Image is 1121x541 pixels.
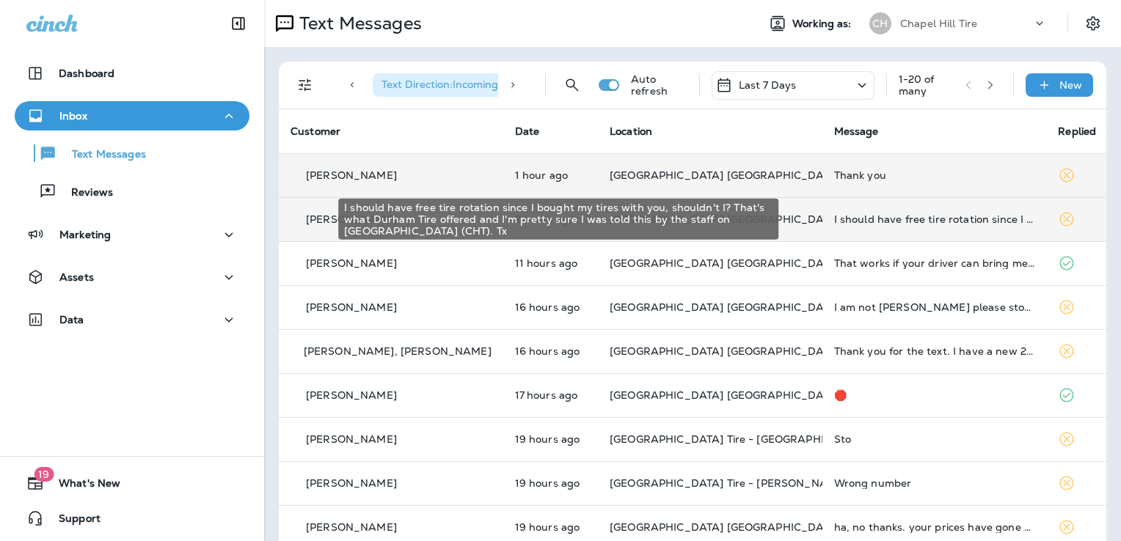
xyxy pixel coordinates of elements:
[610,257,932,270] span: [GEOGRAPHIC_DATA] [GEOGRAPHIC_DATA][PERSON_NAME]
[610,433,871,446] span: [GEOGRAPHIC_DATA] Tire - [GEOGRAPHIC_DATA]
[610,476,962,490] span: [GEOGRAPHIC_DATA] Tire - [PERSON_NAME][GEOGRAPHIC_DATA]
[59,110,87,122] p: Inbox
[834,433,1035,445] div: Sto
[381,78,498,91] span: Text Direction : Incoming
[15,305,249,334] button: Data
[15,59,249,88] button: Dashboard
[515,301,586,313] p: Aug 28, 2025 05:50 PM
[306,213,397,225] p: [PERSON_NAME]
[15,138,249,169] button: Text Messages
[306,257,397,269] p: [PERSON_NAME]
[834,125,879,138] span: Message
[15,504,249,533] button: Support
[834,477,1035,489] div: Wrong number
[869,12,891,34] div: CH
[792,18,855,30] span: Working as:
[34,467,54,482] span: 19
[306,477,397,489] p: [PERSON_NAME]
[515,389,586,401] p: Aug 28, 2025 04:27 PM
[610,301,841,314] span: [GEOGRAPHIC_DATA] [GEOGRAPHIC_DATA]
[15,220,249,249] button: Marketing
[59,67,114,79] p: Dashboard
[57,148,146,162] p: Text Messages
[610,345,841,358] span: [GEOGRAPHIC_DATA] [GEOGRAPHIC_DATA]
[218,9,259,38] button: Collapse Sidebar
[515,477,586,489] p: Aug 28, 2025 03:17 PM
[59,271,94,283] p: Assets
[59,229,111,240] p: Marketing
[306,169,397,181] p: [PERSON_NAME]
[306,521,397,533] p: [PERSON_NAME]
[610,520,966,534] span: [GEOGRAPHIC_DATA] [GEOGRAPHIC_DATA] - [GEOGRAPHIC_DATA]
[515,433,586,445] p: Aug 28, 2025 03:18 PM
[515,345,586,357] p: Aug 28, 2025 05:35 PM
[834,213,1035,225] div: I should have free tire rotation since I bought my tires with you, shouldn't I? That's what Durha...
[44,512,101,530] span: Support
[15,262,249,292] button: Assets
[515,521,586,533] p: Aug 28, 2025 03:00 PM
[610,169,841,182] span: [GEOGRAPHIC_DATA] [GEOGRAPHIC_DATA]
[631,73,687,97] p: Auto refresh
[834,345,1035,357] div: Thank you for the text. I have a new 2025 CRV Honda so I have a package with Honda at this time.
[291,125,340,138] span: Customer
[293,12,422,34] p: Text Messages
[834,389,1035,401] div: 🛑
[15,176,249,207] button: Reviews
[59,314,84,325] p: Data
[44,477,120,495] span: What's New
[306,301,397,313] p: [PERSON_NAME]
[1080,10,1106,37] button: Settings
[1058,125,1096,138] span: Replied
[834,521,1035,533] div: ha, no thanks. your prices have gone way up while service quality has declined. if I wasn't done ...
[610,389,841,402] span: [GEOGRAPHIC_DATA] [GEOGRAPHIC_DATA]
[338,199,778,240] div: I should have free tire rotation since I bought my tires with you, shouldn't I? That's what Durha...
[306,433,397,445] p: [PERSON_NAME]
[291,70,320,100] button: Filters
[610,125,652,138] span: Location
[1059,79,1082,91] p: New
[834,257,1035,269] div: That works if your driver can bring me back home when I drop my car off Wednesday morning and com...
[899,73,954,97] div: 1 - 20 of many
[304,345,492,357] p: [PERSON_NAME], [PERSON_NAME]
[834,169,1035,181] div: Thank you
[558,70,587,100] button: Search Messages
[739,79,797,91] p: Last 7 Days
[373,73,522,97] div: Text Direction:Incoming
[834,301,1035,313] div: I am not Shelia please stop calling and texting me
[900,18,977,29] p: Chapel Hill Tire
[15,101,249,130] button: Inbox
[306,389,397,401] p: [PERSON_NAME]
[515,169,586,181] p: Aug 29, 2025 09:00 AM
[515,125,540,138] span: Date
[56,186,113,200] p: Reviews
[515,257,586,269] p: Aug 28, 2025 10:27 PM
[15,468,249,498] button: 19What's New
